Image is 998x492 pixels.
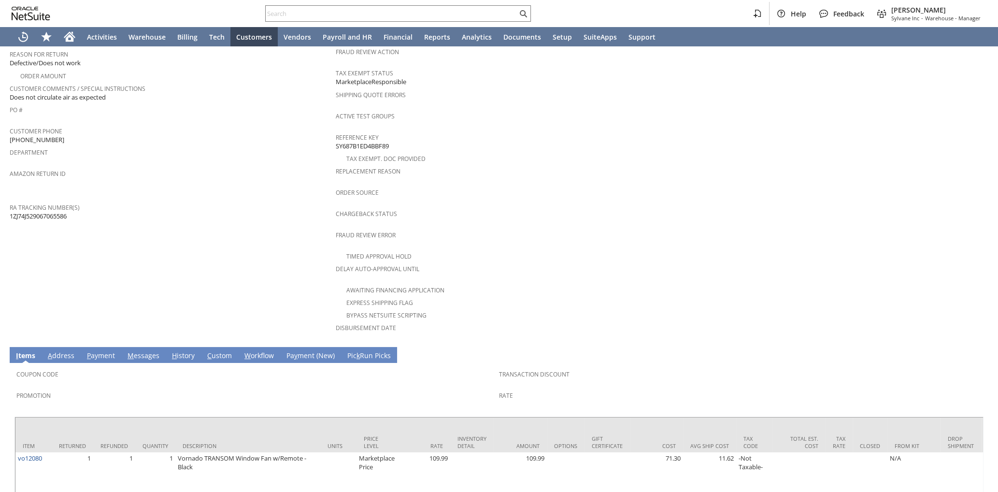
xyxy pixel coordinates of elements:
[517,8,529,19] svg: Search
[284,351,337,362] a: Payment (New)
[230,27,278,46] a: Customers
[10,148,48,157] a: Department
[35,27,58,46] div: Shortcuts
[346,252,412,260] a: Timed Approval Hold
[336,265,419,273] a: Delay Auto-Approval Until
[48,351,52,360] span: A
[10,85,145,93] a: Customer Comments / Special Instructions
[64,31,75,43] svg: Home
[16,391,51,400] a: Promotion
[336,324,396,332] a: Disbursement Date
[971,349,983,361] a: Unrolled view on
[10,93,106,102] span: Does not circulate air as expected
[499,391,513,400] a: Rate
[336,69,393,77] a: Tax Exempt Status
[128,351,134,360] span: M
[87,32,117,42] span: Activities
[143,442,168,449] div: Quantity
[637,442,676,449] div: Cost
[457,435,486,449] div: Inventory Detail
[921,14,923,22] span: -
[266,8,517,19] input: Search
[547,27,578,46] a: Setup
[10,58,81,68] span: Defective/Does not work
[791,9,806,18] span: Help
[128,32,166,42] span: Warehouse
[205,351,234,362] a: Custom
[336,48,399,56] a: Fraud Review Action
[346,311,427,319] a: Bypass NetSuite Scripting
[424,32,450,42] span: Reports
[498,27,547,46] a: Documents
[346,286,444,294] a: Awaiting Financing Application
[284,32,311,42] span: Vendors
[584,32,617,42] span: SuiteApps
[10,212,67,221] span: 1ZJ74J529067065586
[499,370,570,378] a: Transaction Discount
[364,435,390,449] div: Price Level
[891,5,981,14] span: [PERSON_NAME]
[45,351,77,362] a: Address
[336,210,397,218] a: Chargeback Status
[891,14,919,22] span: Sylvane Inc
[10,203,80,212] a: RA Tracking Number(s)
[948,435,974,449] div: Drop Shipment
[462,32,492,42] span: Analytics
[170,351,197,362] a: History
[336,133,379,142] a: Reference Key
[294,351,298,360] span: y
[172,351,177,360] span: H
[503,32,541,42] span: Documents
[346,155,426,163] a: Tax Exempt. Doc Provided
[780,435,818,449] div: Total Est. Cost
[207,351,212,360] span: C
[336,188,379,197] a: Order Source
[12,7,50,20] svg: logo
[58,27,81,46] a: Home
[690,442,729,449] div: Avg Ship Cost
[345,351,393,362] a: PickRun Picks
[336,91,406,99] a: Shipping Quote Errors
[336,112,395,120] a: Active Test Groups
[317,27,378,46] a: Payroll and HR
[41,31,52,43] svg: Shortcuts
[356,351,360,360] span: k
[578,27,623,46] a: SuiteApps
[183,442,313,449] div: Description
[87,351,91,360] span: P
[346,299,413,307] a: Express Shipping Flag
[59,442,86,449] div: Returned
[20,72,66,80] a: Order Amount
[378,27,418,46] a: Financial
[10,170,66,178] a: Amazon Return ID
[328,442,349,449] div: Units
[12,27,35,46] a: Recent Records
[81,27,123,46] a: Activities
[418,27,456,46] a: Reports
[10,127,62,135] a: Customer Phone
[925,14,981,22] span: Warehouse - Manager
[100,442,128,449] div: Refunded
[860,442,880,449] div: Closed
[336,77,406,87] span: MarketplaceResponsible
[85,351,117,362] a: Payment
[623,27,661,46] a: Support
[171,27,203,46] a: Billing
[242,351,276,362] a: Workflow
[833,435,845,449] div: Tax Rate
[895,442,933,449] div: From Kit
[501,442,540,449] div: Amount
[554,442,577,449] div: Options
[743,435,765,449] div: Tax Code
[10,106,23,114] a: PO #
[10,50,68,58] a: Reason For Return
[16,370,58,378] a: Coupon Code
[336,142,389,151] span: SY687B1ED4BBF89
[278,27,317,46] a: Vendors
[323,32,372,42] span: Payroll and HR
[17,31,29,43] svg: Recent Records
[244,351,251,360] span: W
[336,167,400,175] a: Replacement reason
[336,231,396,239] a: Fraud Review Error
[592,435,623,449] div: Gift Certificate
